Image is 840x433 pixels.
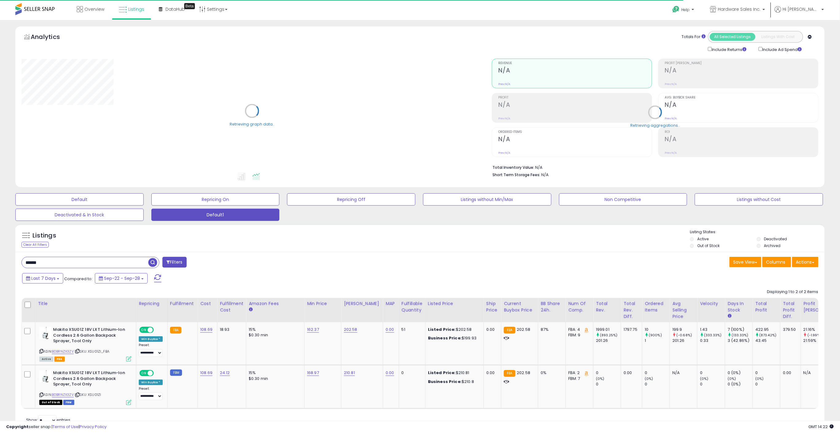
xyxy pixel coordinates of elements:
[402,327,421,332] div: 51
[728,313,731,319] small: Days In Stock.
[184,3,195,9] div: Tooltip anchor
[84,6,104,12] span: Overview
[140,327,148,333] span: ON
[596,370,621,376] div: 0
[95,273,148,284] button: Sep-22 - Sep-28
[596,376,605,381] small: (0%)
[22,273,63,284] button: Last 7 Days
[75,349,109,354] span: | SKU: XSU01ZI_FBA
[703,46,754,52] div: Include Returns
[755,338,780,343] div: 43.45
[728,338,752,343] div: 3 (42.86%)
[428,379,479,385] div: $210.8
[54,357,65,362] span: FBA
[700,370,725,376] div: 0
[672,300,695,320] div: Avg Selling Price
[718,6,761,12] span: Hardware Sales Inc.
[700,338,725,343] div: 0.33
[128,6,144,12] span: Listings
[624,327,637,332] div: 1797.75
[104,275,140,281] span: Sep-22 - Sep-28
[153,327,163,333] span: OFF
[645,300,667,313] div: Ordered Items
[645,338,670,343] div: 1
[153,371,163,376] span: OFF
[64,276,92,282] span: Compared to:
[559,193,687,206] button: Non Competitive
[428,327,479,332] div: $202.58
[220,370,230,376] a: 24.12
[803,370,838,376] div: N/A
[754,46,812,52] div: Include Ad Spend
[52,349,74,354] a: B0BRNZX3ZV
[170,369,182,376] small: FBM
[682,34,706,40] div: Totals For
[52,424,79,430] a: Terms of Use
[6,424,29,430] strong: Copyright
[139,300,165,307] div: Repricing
[386,327,394,333] a: 0.00
[504,370,515,377] small: FBA
[53,327,128,346] b: Makita XSU01Z 18V LXT Lithium-Ion Cordless 2.6 Gallon Backpack Sprayer, Tool Only
[200,370,212,376] a: 108.69
[624,370,637,376] div: 0.00
[80,424,107,430] a: Privacy Policy
[52,392,74,397] a: B0BRNZX3ZV
[645,327,670,332] div: 10
[764,236,787,242] label: Deactivated
[517,327,531,332] span: 202.58
[21,242,49,248] div: Clear All Filters
[600,333,617,338] small: (893.25%)
[139,387,163,400] div: Preset:
[162,257,186,268] button: Filters
[39,327,52,339] img: 31t3G1PUpuL._SL40_.jpg
[39,370,52,382] img: 31t3G1PUpuL._SL40_.jpg
[423,193,551,206] button: Listings without Min/Max
[792,257,819,267] button: Actions
[39,357,53,362] span: All listings currently available for purchase on Amazon
[676,333,692,338] small: (-0.68%)
[230,122,274,127] div: Retrieving graph data..
[697,236,709,242] label: Active
[710,33,756,41] button: All Selected Listings
[668,1,700,20] a: Help
[783,6,820,12] span: Hi [PERSON_NAME]
[307,300,339,307] div: Min Price
[139,380,163,385] div: Win BuyBox *
[151,193,280,206] button: Repricing On
[596,338,621,343] div: 201.26
[249,300,302,307] div: Amazon Fees
[15,193,144,206] button: Default
[541,327,561,332] div: 87%
[690,229,825,235] p: Listing States:
[672,327,697,332] div: 199.9
[568,327,589,332] div: FBA: 4
[755,300,778,313] div: Total Profit
[541,370,561,376] div: 0%
[307,370,319,376] a: 168.97
[732,333,748,338] small: (133.33%)
[402,300,423,313] div: Fulfillable Quantity
[700,300,722,307] div: Velocity
[755,33,801,41] button: Listings With Cost
[755,376,764,381] small: (0%)
[755,370,780,376] div: 0
[697,243,720,248] label: Out of Stock
[700,381,725,387] div: 0
[504,327,515,334] small: FBA
[803,300,840,313] div: Profit [PERSON_NAME]
[39,400,62,405] span: All listings that are currently out of stock and unavailable for purchase on Amazon
[249,370,300,376] div: 15%
[31,33,72,43] h5: Analytics
[486,327,496,332] div: 0.00
[504,300,535,313] div: Current Buybox Price
[165,6,185,12] span: DataHub
[249,327,300,332] div: 15%
[630,123,680,128] div: Retrieving aggregations..
[344,300,380,307] div: [PERSON_NAME]
[170,300,195,307] div: Fulfillment
[220,300,243,313] div: Fulfillment Cost
[596,327,621,332] div: 1999.01
[200,300,215,307] div: Cost
[783,370,796,376] div: 0.00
